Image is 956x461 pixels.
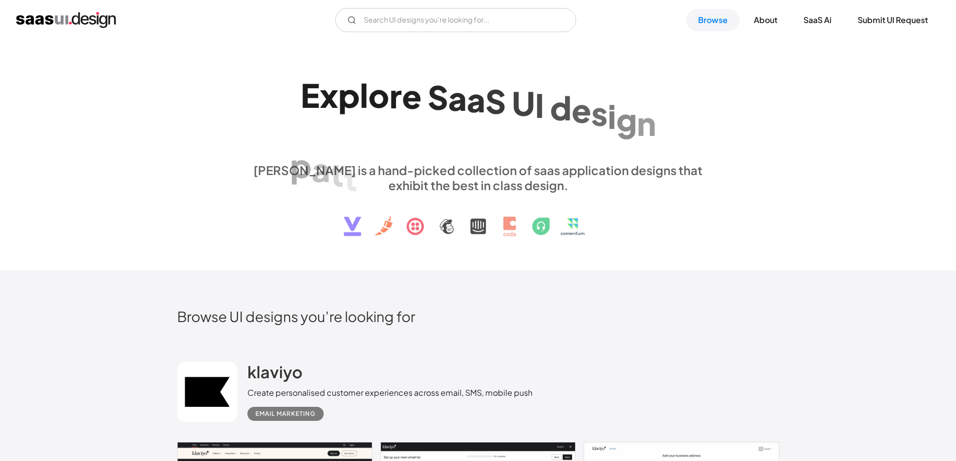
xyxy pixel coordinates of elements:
h2: klaviyo [247,362,303,382]
div: [PERSON_NAME] is a hand-picked collection of saas application designs that exhibit the best in cl... [247,163,709,193]
div: Email Marketing [255,408,316,420]
div: a [312,150,330,189]
input: Search UI designs you're looking for... [335,8,576,32]
div: I [535,86,544,124]
div: U [512,83,535,122]
div: a [467,80,485,118]
div: e [357,164,377,203]
div: x [320,76,338,114]
div: Create personalised customer experiences across email, SMS, mobile push [247,387,532,399]
div: S [485,82,506,120]
a: klaviyo [247,362,303,387]
a: SaaS Ai [791,9,844,31]
a: home [16,12,116,28]
img: text, icon, saas logo [326,193,630,245]
a: Submit UI Request [846,9,940,31]
div: t [344,159,357,198]
div: a [448,79,467,117]
div: i [608,97,616,135]
div: e [402,77,422,115]
div: n [637,104,656,142]
div: s [591,93,608,132]
div: r [389,76,402,114]
a: Browse [686,9,740,31]
form: Email Form [335,8,576,32]
div: e [572,91,591,129]
div: o [368,76,389,114]
a: About [742,9,789,31]
div: d [550,88,572,126]
h2: Browse UI designs you’re looking for [177,308,779,325]
div: t [330,155,344,193]
div: S [428,77,448,116]
h1: Explore SaaS UI design patterns & interactions. [247,76,709,153]
div: E [301,76,320,114]
div: l [360,76,368,114]
div: p [290,146,312,185]
div: g [616,100,637,138]
div: p [338,76,360,114]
